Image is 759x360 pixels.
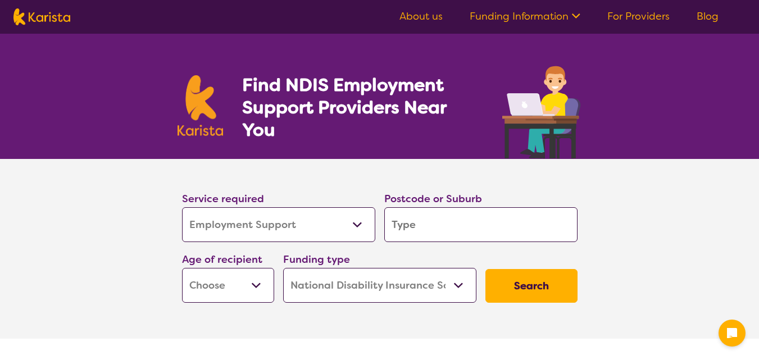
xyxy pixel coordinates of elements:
a: About us [399,10,443,23]
label: Funding type [283,253,350,266]
a: Blog [697,10,719,23]
img: Karista logo [178,75,224,136]
button: Search [485,269,578,303]
h1: Find NDIS Employment Support Providers Near You [242,74,483,141]
input: Type [384,207,578,242]
a: For Providers [607,10,670,23]
label: Postcode or Suburb [384,192,482,206]
img: Karista logo [13,8,70,25]
img: employment-support [502,61,582,159]
a: Funding Information [470,10,580,23]
label: Service required [182,192,264,206]
label: Age of recipient [182,253,262,266]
